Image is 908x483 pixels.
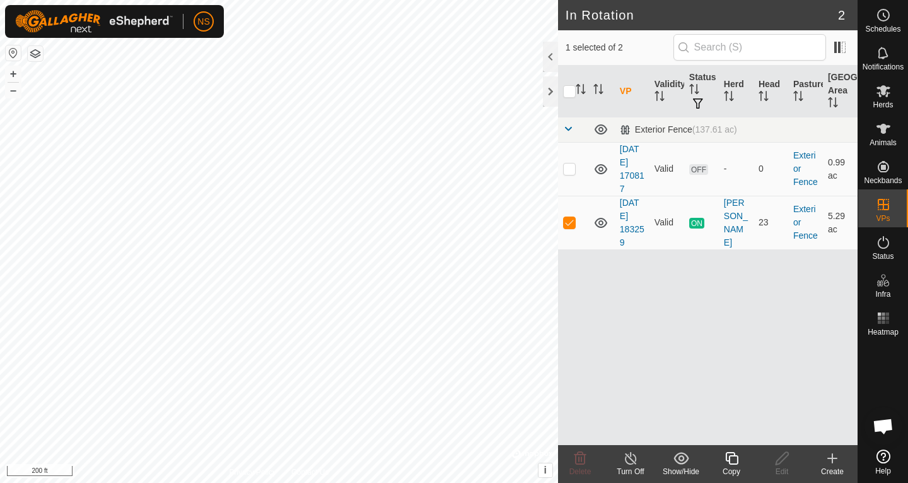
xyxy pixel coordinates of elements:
[692,124,737,134] span: (137.61 ac)
[793,150,818,187] a: Exterior Fence
[864,177,902,184] span: Neckbands
[569,467,591,476] span: Delete
[865,25,900,33] span: Schedules
[754,196,788,249] td: 23
[689,86,699,96] p-sorticon: Activate to sort
[828,99,838,109] p-sorticon: Activate to sort
[566,8,838,23] h2: In Rotation
[759,93,769,103] p-sorticon: Activate to sort
[807,466,858,477] div: Create
[788,66,823,117] th: Pasture
[757,466,807,477] div: Edit
[684,66,719,117] th: Status
[823,66,858,117] th: [GEOGRAPHIC_DATA] Area
[876,215,890,222] span: VPs
[229,467,276,478] a: Privacy Policy
[872,253,893,260] span: Status
[875,290,890,298] span: Infra
[724,93,734,103] p-sorticon: Activate to sort
[870,139,897,146] span: Animals
[6,45,21,61] button: Reset Map
[793,204,818,241] a: Exterior Fence
[823,196,858,249] td: 5.29 ac
[15,10,173,33] img: Gallagher Logo
[706,466,757,477] div: Copy
[6,66,21,81] button: +
[6,83,21,98] button: –
[754,142,788,196] td: 0
[544,465,547,475] span: i
[724,162,748,176] div: -
[673,34,826,61] input: Search (S)
[838,6,845,25] span: 2
[649,142,684,196] td: Valid
[576,86,586,96] p-sorticon: Activate to sort
[649,66,684,117] th: Validity
[655,93,665,103] p-sorticon: Activate to sort
[719,66,754,117] th: Herd
[28,46,43,61] button: Map Layers
[605,466,656,477] div: Turn Off
[868,328,899,336] span: Heatmap
[593,86,603,96] p-sorticon: Activate to sort
[873,101,893,109] span: Herds
[823,142,858,196] td: 0.99 ac
[689,218,704,229] span: ON
[649,196,684,249] td: Valid
[615,66,649,117] th: VP
[620,144,644,194] a: [DATE] 170817
[656,466,706,477] div: Show/Hide
[724,196,748,249] div: [PERSON_NAME]
[689,164,708,175] span: OFF
[538,463,552,477] button: i
[875,467,891,475] span: Help
[291,467,329,478] a: Contact Us
[620,198,644,247] a: [DATE] 183259
[754,66,788,117] th: Head
[858,444,908,480] a: Help
[864,407,902,445] div: Open chat
[863,63,904,71] span: Notifications
[197,15,209,28] span: NS
[620,124,737,135] div: Exterior Fence
[566,41,673,54] span: 1 selected of 2
[793,93,803,103] p-sorticon: Activate to sort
